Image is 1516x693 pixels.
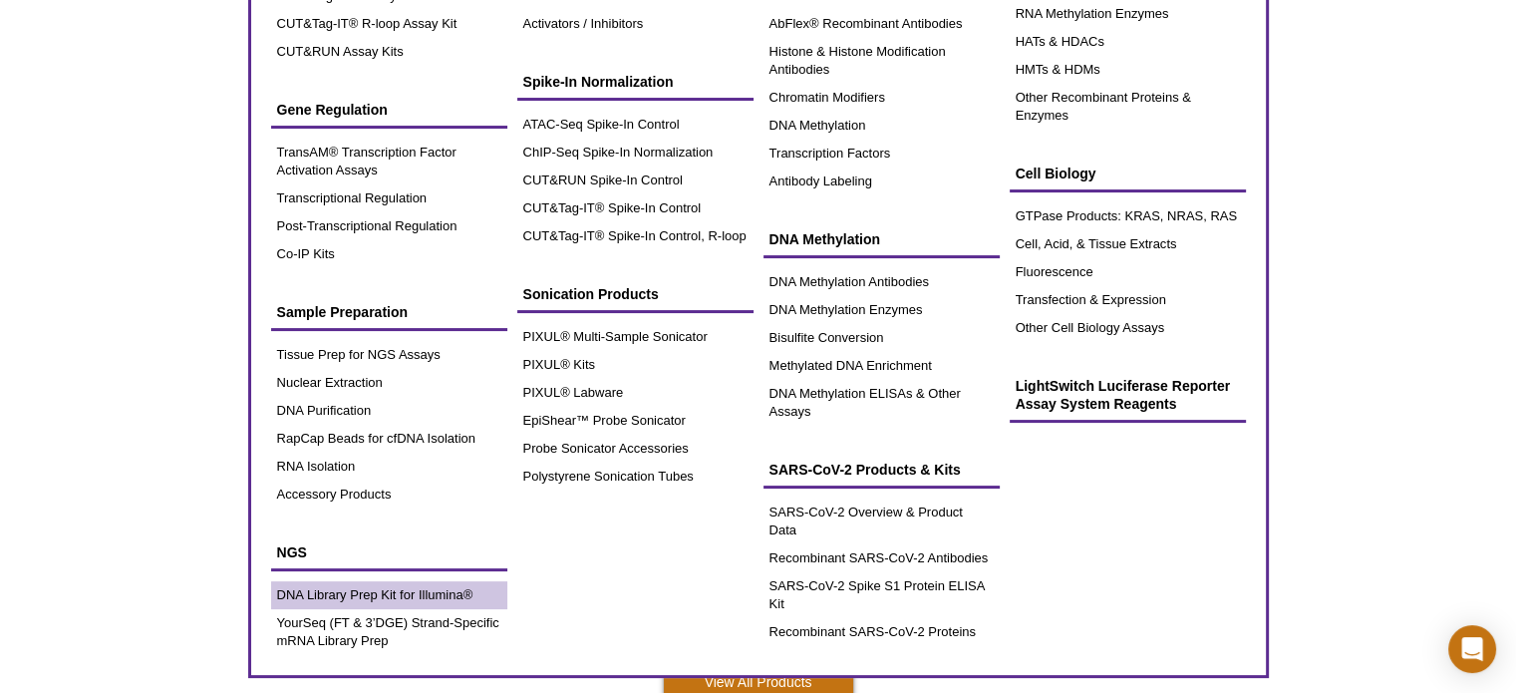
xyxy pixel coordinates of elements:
[271,533,507,571] a: NGS
[517,323,754,351] a: PIXUL® Multi-Sample Sonicator
[271,10,507,38] a: CUT&Tag-IT® R-loop Assay Kit
[1010,84,1246,130] a: Other Recombinant Proteins & Enzymes
[271,397,507,425] a: DNA Purification
[277,544,307,560] span: NGS
[763,84,1000,112] a: Chromatin Modifiers
[763,168,1000,195] a: Antibody Labeling
[271,240,507,268] a: Co-IP Kits
[517,139,754,167] a: ChIP-Seq Spike-In Normalization
[1016,166,1096,181] span: Cell Biology
[517,407,754,435] a: EpiShear™ Probe Sonicator
[271,212,507,240] a: Post-Transcriptional Regulation
[517,194,754,222] a: CUT&Tag-IT® Spike-In Control
[763,10,1000,38] a: AbFlex® Recombinant Antibodies
[763,112,1000,140] a: DNA Methylation
[517,435,754,463] a: Probe Sonicator Accessories
[271,293,507,331] a: Sample Preparation
[523,74,674,90] span: Spike-In Normalization
[1010,56,1246,84] a: HMTs & HDMs
[763,451,1000,489] a: SARS-CoV-2 Products & Kits
[271,425,507,453] a: RapCap Beads for cfDNA Isolation
[517,379,754,407] a: PIXUL® Labware
[271,609,507,655] a: YourSeq (FT & 3’DGE) Strand-Specific mRNA Library Prep
[763,220,1000,258] a: DNA Methylation
[271,341,507,369] a: Tissue Prep for NGS Assays
[277,304,409,320] span: Sample Preparation
[271,38,507,66] a: CUT&RUN Assay Kits
[763,140,1000,168] a: Transcription Factors
[1448,625,1496,673] div: Open Intercom Messenger
[763,380,1000,426] a: DNA Methylation ELISAs & Other Assays
[517,10,754,38] a: Activators / Inhibitors
[763,544,1000,572] a: Recombinant SARS-CoV-2 Antibodies
[517,351,754,379] a: PIXUL® Kits
[517,275,754,313] a: Sonication Products
[1010,230,1246,258] a: Cell, Acid, & Tissue Extracts
[517,167,754,194] a: CUT&RUN Spike-In Control
[763,296,1000,324] a: DNA Methylation Enzymes
[271,139,507,184] a: TransAM® Transcription Factor Activation Assays
[1010,258,1246,286] a: Fluorescence
[523,286,659,302] span: Sonication Products
[1010,314,1246,342] a: Other Cell Biology Assays
[763,352,1000,380] a: Methylated DNA Enrichment
[271,453,507,481] a: RNA Isolation
[1010,286,1246,314] a: Transfection & Expression
[517,111,754,139] a: ATAC-Seq Spike-In Control
[1010,155,1246,192] a: Cell Biology
[517,63,754,101] a: Spike-In Normalization
[271,369,507,397] a: Nuclear Extraction
[271,184,507,212] a: Transcriptional Regulation
[763,268,1000,296] a: DNA Methylation Antibodies
[271,91,507,129] a: Gene Regulation
[769,462,961,478] span: SARS-CoV-2 Products & Kits
[517,222,754,250] a: CUT&Tag-IT® Spike-In Control, R-loop
[271,581,507,609] a: DNA Library Prep Kit for Illumina®
[763,499,1000,544] a: SARS-CoV-2 Overview & Product Data
[1010,367,1246,423] a: LightSwitch Luciferase Reporter Assay System Reagents
[271,481,507,509] a: Accessory Products
[763,324,1000,352] a: Bisulfite Conversion
[1016,378,1230,412] span: LightSwitch Luciferase Reporter Assay System Reagents
[769,231,880,247] span: DNA Methylation
[763,38,1000,84] a: Histone & Histone Modification Antibodies
[763,618,1000,646] a: Recombinant SARS-CoV-2 Proteins
[763,572,1000,618] a: SARS-CoV-2 Spike S1 Protein ELISA Kit
[517,463,754,491] a: Polystyrene Sonication Tubes
[1010,202,1246,230] a: GTPase Products: KRAS, NRAS, RAS
[1010,28,1246,56] a: HATs & HDACs
[277,102,388,118] span: Gene Regulation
